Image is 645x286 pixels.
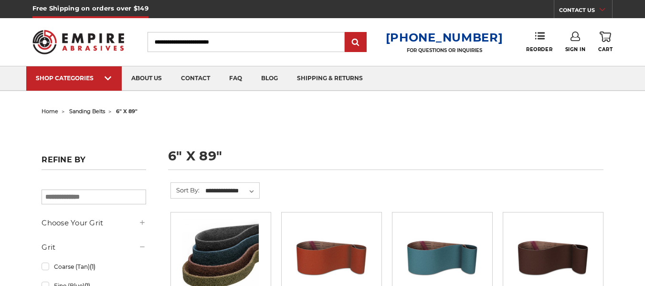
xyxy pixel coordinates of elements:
a: Coarse (Tan) [42,258,146,275]
label: Sort By: [171,183,200,197]
img: Empire Abrasives [32,24,124,60]
a: blog [252,66,287,91]
a: Reorder [526,32,552,52]
a: Cart [598,32,613,53]
div: SHOP CATEGORIES [36,74,112,82]
a: about us [122,66,171,91]
h5: Choose Your Grit [42,217,146,229]
h5: Grit [42,242,146,253]
h5: Refine by [42,155,146,170]
span: (1) [90,263,95,270]
a: shipping & returns [287,66,372,91]
h1: 6" x 89" [168,149,603,170]
span: Reorder [526,46,552,53]
span: Sign In [565,46,586,53]
a: [PHONE_NUMBER] [386,31,503,44]
p: FOR QUESTIONS OR INQUIRIES [386,47,503,53]
select: Sort By: [204,184,259,198]
span: Cart [598,46,613,53]
a: sanding belts [69,108,105,115]
span: 6" x 89" [116,108,137,115]
a: CONTACT US [559,5,612,18]
a: home [42,108,58,115]
a: contact [171,66,220,91]
a: faq [220,66,252,91]
input: Submit [346,33,365,52]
